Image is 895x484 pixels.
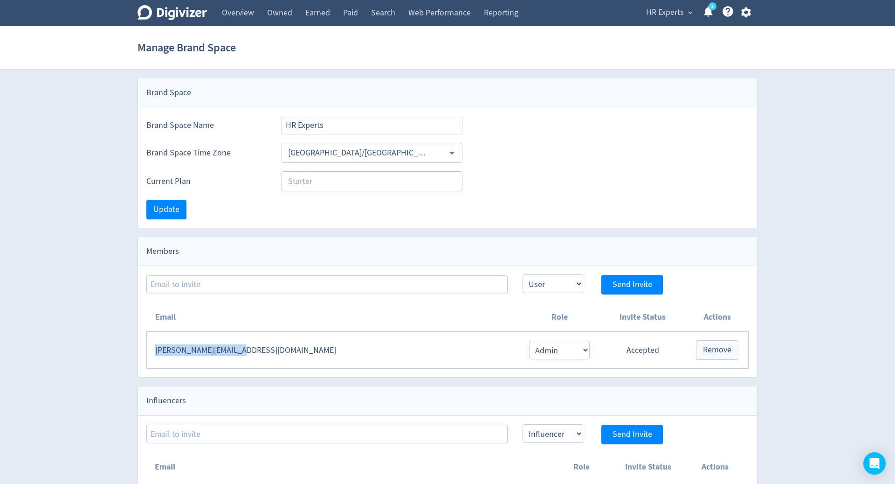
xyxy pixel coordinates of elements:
button: Update [146,200,186,219]
th: Invite Status [599,303,686,332]
input: Email to invite [146,275,508,294]
button: HR Experts [643,5,695,20]
th: Actions [686,303,748,332]
button: Send Invite [601,275,663,295]
label: Brand Space Name [146,119,267,131]
a: 5 [709,2,716,10]
td: [PERSON_NAME][EMAIL_ADDRESS][DOMAIN_NAME] [147,332,520,369]
label: Current Plan [146,175,267,187]
span: Send Invite [613,281,652,289]
span: expand_more [686,8,695,17]
button: Send Invite [601,425,663,444]
text: 5 [711,3,714,10]
span: HR Experts [646,5,684,20]
button: Open [445,146,459,160]
span: Update [153,205,179,214]
th: Actions [682,453,749,481]
th: Role [520,303,599,332]
span: Remove [703,346,731,354]
td: Accepted [599,332,686,369]
span: Send Invite [613,430,652,439]
th: Email [146,453,548,481]
div: Members [138,237,757,266]
input: Select Timezone [284,146,432,160]
th: Role [548,453,615,481]
th: Email [147,303,520,332]
div: Brand Space [138,78,757,107]
div: Open Intercom Messenger [863,452,886,475]
div: Influencers [138,386,757,415]
th: Invite Status [615,453,682,481]
input: Email to invite [146,425,508,443]
h1: Manage Brand Space [138,33,236,63]
button: Remove [696,340,738,360]
input: Brand Space [282,116,462,134]
label: Brand Space Time Zone [146,147,267,159]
